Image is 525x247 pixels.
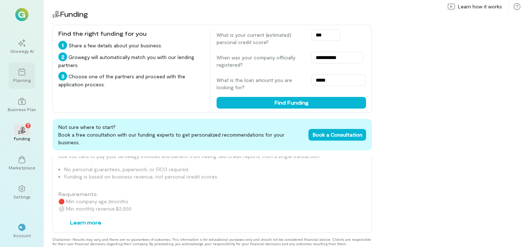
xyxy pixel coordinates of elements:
div: 3 [58,72,67,81]
a: Marketplace [9,150,35,176]
div: Marketplace [9,165,35,170]
li: No personal guarantees, paperwork, or FICO required. [64,166,366,173]
a: Business Plan [9,92,35,118]
div: Settings [13,194,31,200]
span: Learn how it works [458,3,502,10]
div: Requirements: [58,191,366,198]
div: 1 [58,41,67,50]
div: 2 [58,52,67,61]
a: Planning [9,63,35,89]
span: Book a Consultation [313,132,362,138]
div: Min monthly revenue: $2,500 [58,205,366,212]
div: Find the right funding for you [58,29,205,38]
label: When was your company officially registered? [217,54,304,68]
div: Share a few details about your business. [58,41,205,50]
label: What is your current (estimated) personal credit score? [217,31,304,46]
div: Funding [14,136,30,141]
div: Min company age: 3 months [58,198,366,205]
div: Choose one of the partners and proceed with the application process. [58,72,205,88]
span: 7 [27,122,30,129]
span: Funding [60,9,88,18]
li: Funding is based on business revenue, not personal credit scores. [64,173,366,180]
button: Book a Consultation [308,129,366,141]
a: Funding [9,121,35,147]
button: Learn more [58,217,113,228]
a: Settings [9,179,35,205]
span: 🔴 [58,198,65,204]
div: Growegy will automatically match you with our lending partners. [58,52,205,69]
span: ⚪ [58,205,65,212]
div: Growegy AI [10,48,34,54]
div: Planning [13,77,31,83]
div: Business Plan [8,106,36,112]
div: Account [13,232,31,238]
div: Disclaimer: Results may vary, and there are no guarantees of outcomes. This information is for ed... [52,237,372,246]
div: Not sure where to start? Book a free consultation with our funding experts to get personalized re... [52,119,372,150]
label: What is the loan amount you are looking for? [217,77,304,91]
button: Find Funding [217,97,366,109]
a: Growegy AI [9,34,35,60]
